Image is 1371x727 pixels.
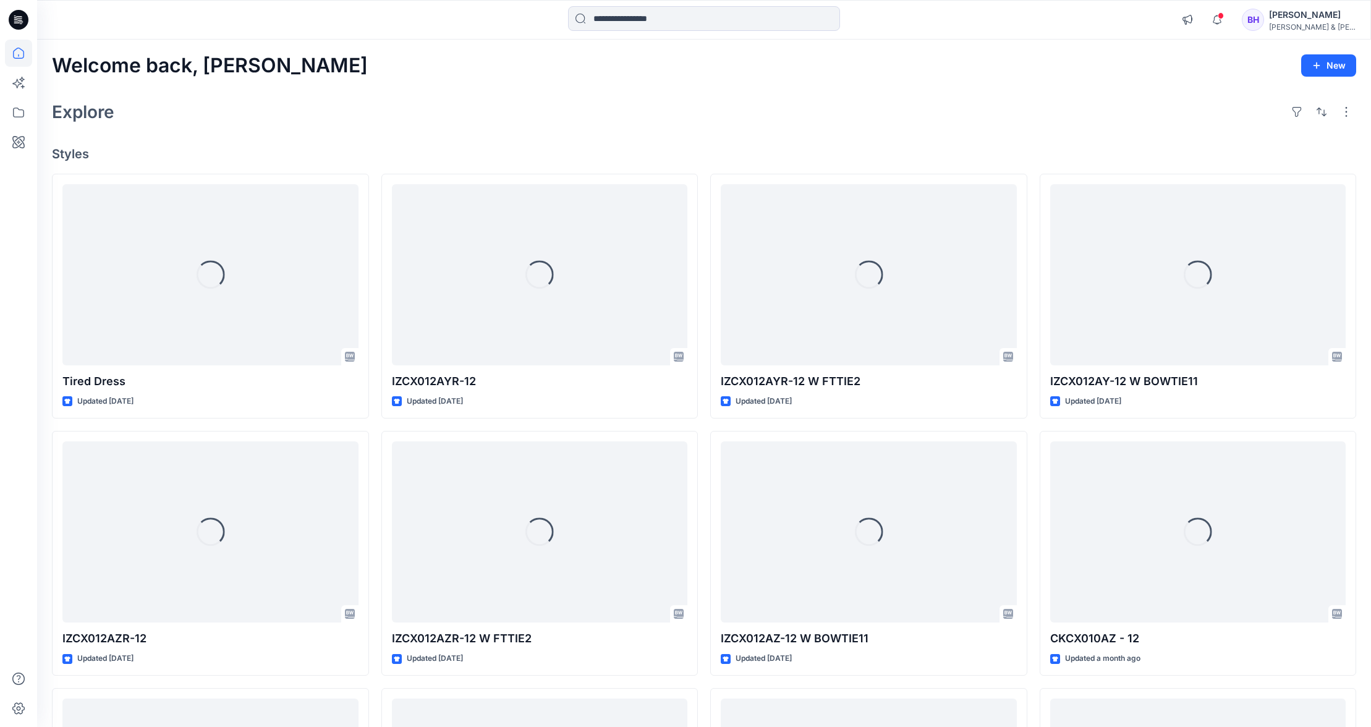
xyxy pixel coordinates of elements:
[392,373,688,390] p: IZCX012AYR-12
[1065,395,1121,408] p: Updated [DATE]
[77,395,134,408] p: Updated [DATE]
[407,395,463,408] p: Updated [DATE]
[736,652,792,665] p: Updated [DATE]
[1242,9,1264,31] div: BH
[721,630,1017,647] p: IZCX012AZ-12 W BOWTIE11
[62,373,359,390] p: Tired Dress
[721,373,1017,390] p: IZCX012AYR-12 W FTTIE2
[52,147,1356,161] h4: Styles
[392,630,688,647] p: IZCX012AZR-12 W FTTIE2
[407,652,463,665] p: Updated [DATE]
[1301,54,1356,77] button: New
[1269,22,1356,32] div: [PERSON_NAME] & [PERSON_NAME]
[62,630,359,647] p: IZCX012AZR-12
[1050,630,1346,647] p: CKCX010AZ - 12
[1050,373,1346,390] p: IZCX012AY-12 W BOWTIE11
[52,54,368,77] h2: Welcome back, [PERSON_NAME]
[52,102,114,122] h2: Explore
[1065,652,1140,665] p: Updated a month ago
[736,395,792,408] p: Updated [DATE]
[77,652,134,665] p: Updated [DATE]
[1269,7,1356,22] div: [PERSON_NAME]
